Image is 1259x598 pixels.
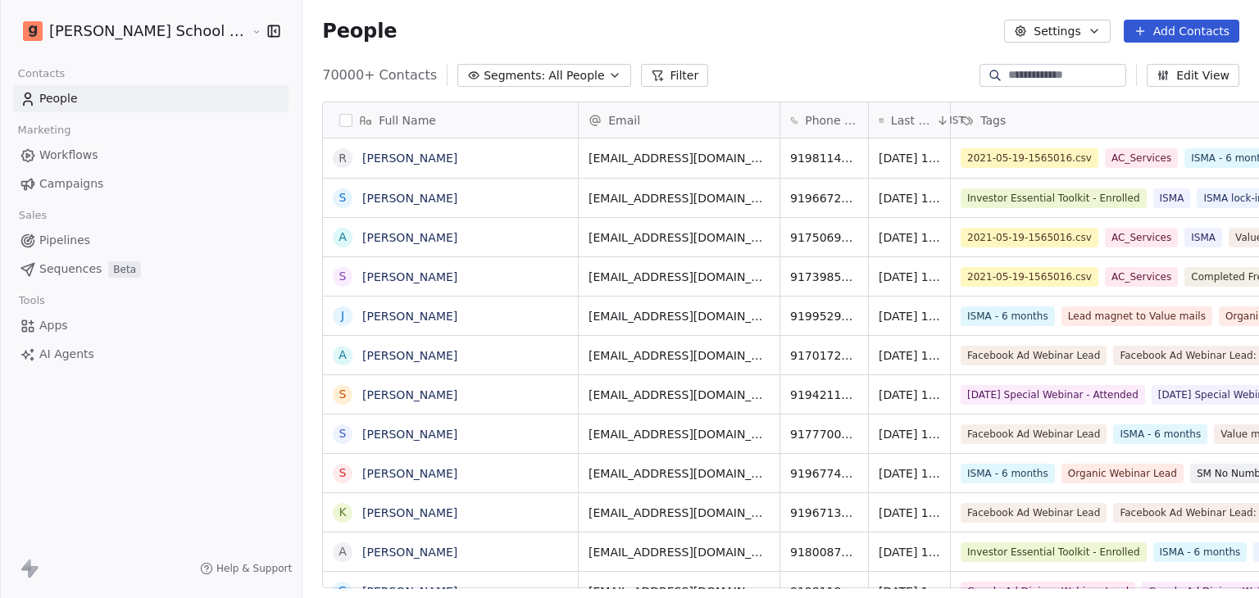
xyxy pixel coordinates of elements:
div: A [339,229,347,246]
span: [DATE] 12:19 PM [879,190,940,206]
div: Last Activity DateIST [869,102,950,138]
button: [PERSON_NAME] School of Finance LLP [20,17,239,45]
span: ISMA [1184,228,1222,247]
div: R [339,150,347,167]
span: AC_Services [1105,267,1178,287]
span: Last Activity Date [891,112,933,129]
span: [DATE] 12:19 PM [879,465,940,482]
span: [DATE] 12:20 PM [879,150,940,166]
span: [EMAIL_ADDRESS][DOMAIN_NAME] [589,150,770,166]
span: [DATE] 12:19 PM [879,544,940,560]
span: 919952972017 [790,308,858,324]
span: Beta [108,261,141,278]
div: A [339,347,347,364]
a: Help & Support [200,562,292,575]
span: [DATE] 12:19 PM [879,229,940,246]
span: 2021-05-19-1565016.csv [961,267,1098,287]
button: Add Contacts [1124,20,1239,43]
div: S [339,268,347,285]
div: A [339,543,347,560]
a: [PERSON_NAME] [362,467,457,480]
a: [PERSON_NAME] [362,546,457,559]
span: [EMAIL_ADDRESS][DOMAIN_NAME] [589,544,770,560]
span: 919671305555 [790,505,858,521]
span: Organic Webinar Lead [1061,464,1184,483]
span: [DATE] 12:19 PM [879,308,940,324]
span: [DATE] Special Webinar - Attended [961,385,1145,405]
span: Pipelines [39,232,90,249]
a: [PERSON_NAME] [362,428,457,441]
a: Apps [13,312,289,339]
a: [PERSON_NAME] [362,192,457,205]
span: 917017205861 [790,347,858,364]
a: [PERSON_NAME] [362,310,457,323]
span: Email [608,112,640,129]
div: S [339,386,347,403]
span: Investor Essential Toolkit - Enrolled [961,542,1147,562]
a: [PERSON_NAME] [362,349,457,362]
span: Investor Essential Toolkit - Enrolled [961,188,1147,208]
span: Campaigns [39,175,103,193]
span: [EMAIL_ADDRESS][DOMAIN_NAME] [589,190,770,206]
span: 2021-05-19-1565016.csv [961,228,1098,247]
span: [EMAIL_ADDRESS][DOMAIN_NAME] [589,308,770,324]
span: ISMA - 6 months [961,464,1055,483]
a: Campaigns [13,170,289,197]
span: ISMA - 6 months [961,306,1055,326]
span: 919811408290 [790,150,858,166]
span: 917506926990 [790,229,858,246]
span: Full Name [379,112,436,129]
span: 917398596968 [790,269,858,285]
span: ISMA - 6 months [1153,542,1248,562]
div: grid [323,138,579,589]
a: People [13,85,289,112]
span: ISMA - 6 months [1114,424,1208,444]
div: Phone Number [780,102,868,138]
div: K [339,504,347,521]
span: [EMAIL_ADDRESS][DOMAIN_NAME] [589,229,770,246]
a: [PERSON_NAME] [362,270,457,283]
span: [DATE] 12:19 PM [879,387,940,403]
span: [PERSON_NAME] School of Finance LLP [49,20,248,42]
span: Workflows [39,147,98,164]
span: Tags [980,112,1006,129]
span: Apps [39,317,68,334]
span: Marketing [11,118,78,143]
a: [PERSON_NAME] [362,152,457,165]
a: [PERSON_NAME] [362,585,457,598]
a: [PERSON_NAME] [362,231,457,244]
span: [DATE] 12:19 PM [879,505,940,521]
span: Facebook Ad Webinar Lead [961,346,1107,365]
span: [DATE] 12:19 PM [879,269,940,285]
span: 70000+ Contacts [322,66,437,85]
a: AI Agents [13,341,289,368]
span: [DATE] 12:19 PM [879,347,940,364]
span: 917770005048 [790,426,858,442]
span: Sales [11,203,54,228]
span: Lead magnet to Value mails [1061,306,1212,326]
span: Help & Support [216,562,292,575]
button: Filter [641,64,709,87]
span: [EMAIL_ADDRESS][DOMAIN_NAME] [589,387,770,403]
span: Segments: [484,67,545,84]
span: 2021-05-19-1565016.csv [961,148,1098,168]
span: [EMAIL_ADDRESS][DOMAIN_NAME] [589,465,770,482]
img: Goela%20School%20Logos%20(4).png [23,21,43,41]
span: [EMAIL_ADDRESS][DOMAIN_NAME] [589,269,770,285]
span: 919667223484 [790,190,858,206]
a: SequencesBeta [13,256,289,283]
span: [EMAIL_ADDRESS][DOMAIN_NAME] [589,426,770,442]
span: [EMAIL_ADDRESS][DOMAIN_NAME] [589,347,770,364]
span: Sequences [39,260,102,278]
span: [EMAIL_ADDRESS][DOMAIN_NAME] [589,505,770,521]
button: Edit View [1147,64,1239,87]
span: 919677474089 [790,465,858,482]
div: S [339,189,347,206]
span: People [322,19,397,43]
span: Contacts [11,61,72,86]
a: [PERSON_NAME] [362,388,457,401]
a: [PERSON_NAME] [362,506,457,519]
span: Facebook Ad Webinar Lead [961,424,1107,444]
div: Email [579,102,779,138]
a: Pipelines [13,227,289,254]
